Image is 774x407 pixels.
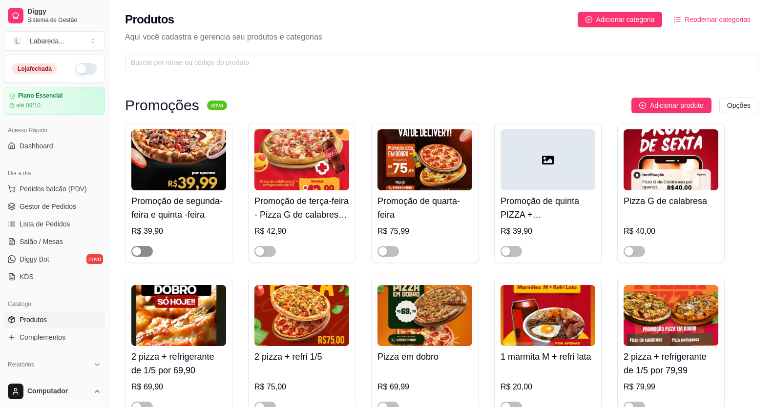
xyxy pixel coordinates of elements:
[624,129,718,190] img: product-image
[501,194,595,222] h4: Promoção de quinta PIZZA + REFRIGERANTE 1/5
[4,122,105,138] div: Acesso Rápido
[666,12,758,27] button: Reodernar categorias
[578,12,663,27] button: Adicionar categoria
[4,234,105,249] a: Salão / Mesas
[501,285,595,346] img: product-image
[674,16,681,23] span: ordered-list
[4,312,105,327] a: Produtos
[377,381,472,393] div: R$ 69,99
[20,219,70,229] span: Lista de Pedidos
[20,315,47,325] span: Produtos
[8,361,34,368] span: Relatórios
[650,100,704,111] span: Adicionar produto
[4,138,105,154] a: Dashboard
[685,14,751,25] span: Reodernar categorias
[586,16,592,23] span: plus-circle
[254,285,349,346] img: product-image
[719,98,758,113] button: Opções
[20,184,87,194] span: Pedidos balcão (PDV)
[207,101,227,110] sup: ativa
[631,98,711,113] button: Adicionar produto
[12,36,22,46] span: L
[27,387,89,396] span: Computador
[4,4,105,27] a: DiggySistema de Gestão
[4,251,105,267] a: Diggy Botnovo
[377,285,472,346] img: product-image
[377,194,472,222] h4: Promoção de quarta-feira
[624,285,718,346] img: product-image
[254,350,349,364] h4: 2 pizza + refri 1/5
[125,100,199,111] h3: Promoções
[20,237,63,246] span: Salão / Mesas
[131,129,226,190] img: product-image
[4,296,105,312] div: Catálogo
[4,199,105,214] a: Gestor de Pedidos
[254,194,349,222] h4: Promoção de terça-feira - Pizza G de calabresa + refrigerante de 1/5
[131,285,226,346] img: product-image
[131,194,226,222] h4: Promoção de segunda-feira e quinta -feira
[131,381,226,393] div: R$ 69,90
[377,129,472,190] img: product-image
[377,350,472,364] h4: Pizza em dobro
[12,63,57,74] div: Loja fechada
[624,350,718,377] h4: 2 pizza + refrigerante de 1/5 por 79,99
[4,181,105,197] button: Pedidos balcão (PDV)
[4,380,105,403] button: Computador
[501,381,595,393] div: R$ 20,00
[20,202,76,211] span: Gestor de Pedidos
[16,102,41,109] article: até 09/10
[4,165,105,181] div: Dia a dia
[131,350,226,377] h4: 2 pizza + refrigerante de 1/5 por 69,90
[4,372,105,388] a: Relatórios de vendas
[624,381,718,393] div: R$ 79,99
[254,129,349,190] img: product-image
[18,92,63,100] article: Plano Essencial
[20,272,34,282] span: KDS
[27,7,101,16] span: Diggy
[20,254,49,264] span: Diggy Bot
[501,225,595,237] div: R$ 39,90
[254,381,349,393] div: R$ 75,00
[4,216,105,232] a: Lista de Pedidos
[377,225,472,237] div: R$ 75,99
[4,329,105,345] a: Complementos
[30,36,64,46] div: Labareda ...
[75,63,97,75] button: Alterar Status
[639,102,646,109] span: plus-circle
[27,16,101,24] span: Sistema de Gestão
[20,375,84,385] span: Relatórios de vendas
[624,194,718,208] h4: Pizza G de calabresa
[254,225,349,237] div: R$ 42,90
[125,12,174,27] h2: Produtos
[20,141,53,151] span: Dashboard
[4,269,105,285] a: KDS
[727,100,751,111] span: Opções
[596,14,655,25] span: Adicionar categoria
[131,57,745,68] input: Buscar por nome ou código do produto
[624,225,718,237] div: R$ 40,00
[20,332,65,342] span: Complementos
[501,350,595,364] h4: 1 marmita M + refri lata
[125,31,758,43] p: Aqui você cadastra e gerencia seu produtos e categorias
[4,87,105,115] a: Plano Essencialaté 09/10
[131,225,226,237] div: R$ 39,90
[4,31,105,51] button: Select a team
